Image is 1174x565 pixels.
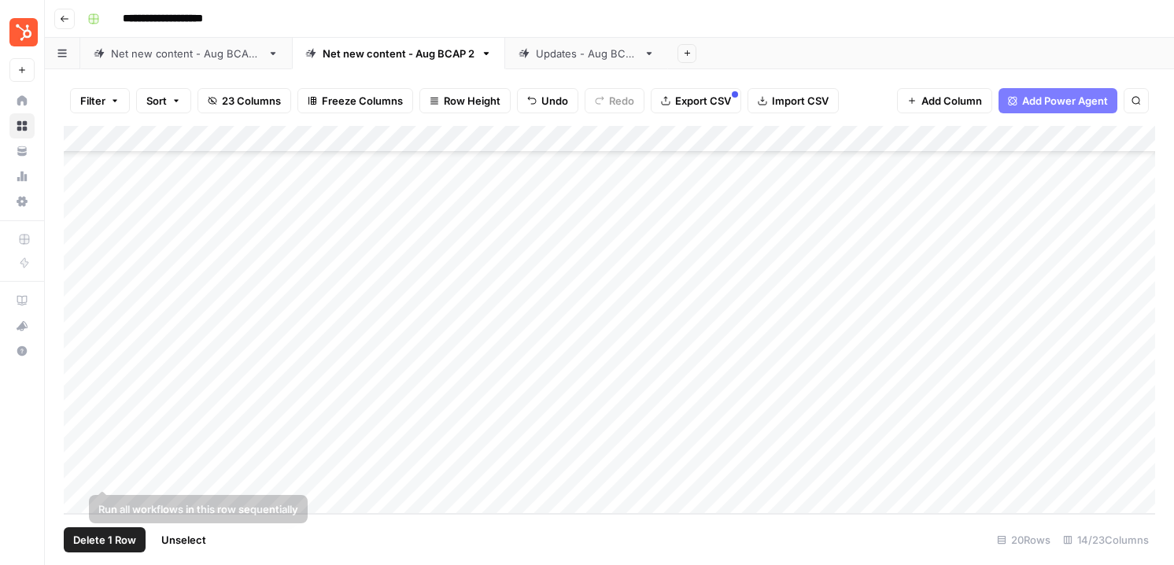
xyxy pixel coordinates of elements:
button: Undo [517,88,578,113]
button: Export CSV [651,88,741,113]
button: Delete 1 Row [64,527,146,552]
span: Freeze Columns [322,93,403,109]
span: Delete 1 Row [73,532,136,548]
a: Browse [9,113,35,138]
div: Net new content - Aug BCAP 1 [111,46,261,61]
span: Sort [146,93,167,109]
a: Net new content - Aug BCAP 1 [80,38,292,69]
button: Help + Support [9,338,35,364]
span: Import CSV [772,93,829,109]
span: Add Column [921,93,982,109]
button: 23 Columns [198,88,291,113]
a: Net new content - Aug BCAP 2 [292,38,505,69]
span: 23 Columns [222,93,281,109]
button: Freeze Columns [297,88,413,113]
div: 20 Rows [991,527,1057,552]
div: Net new content - Aug BCAP 2 [323,46,474,61]
span: Filter [80,93,105,109]
button: Workspace: Blog Content Action Plan [9,13,35,52]
button: Import CSV [748,88,839,113]
a: Updates - Aug BCAP [505,38,668,69]
button: Row Height [419,88,511,113]
span: Undo [541,93,568,109]
span: Unselect [161,532,206,548]
span: Redo [609,93,634,109]
div: What's new? [10,314,34,338]
button: Filter [70,88,130,113]
button: Redo [585,88,644,113]
span: Export CSV [675,93,731,109]
button: Add Column [897,88,992,113]
a: AirOps Academy [9,288,35,313]
button: Unselect [152,527,216,552]
span: Row Height [444,93,500,109]
a: Home [9,88,35,113]
a: Settings [9,189,35,214]
button: Add Power Agent [999,88,1117,113]
img: Blog Content Action Plan Logo [9,18,38,46]
button: What's new? [9,313,35,338]
span: Add Power Agent [1022,93,1108,109]
div: Updates - Aug BCAP [536,46,637,61]
button: Sort [136,88,191,113]
a: Your Data [9,138,35,164]
div: 14/23 Columns [1057,527,1155,552]
a: Usage [9,164,35,189]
